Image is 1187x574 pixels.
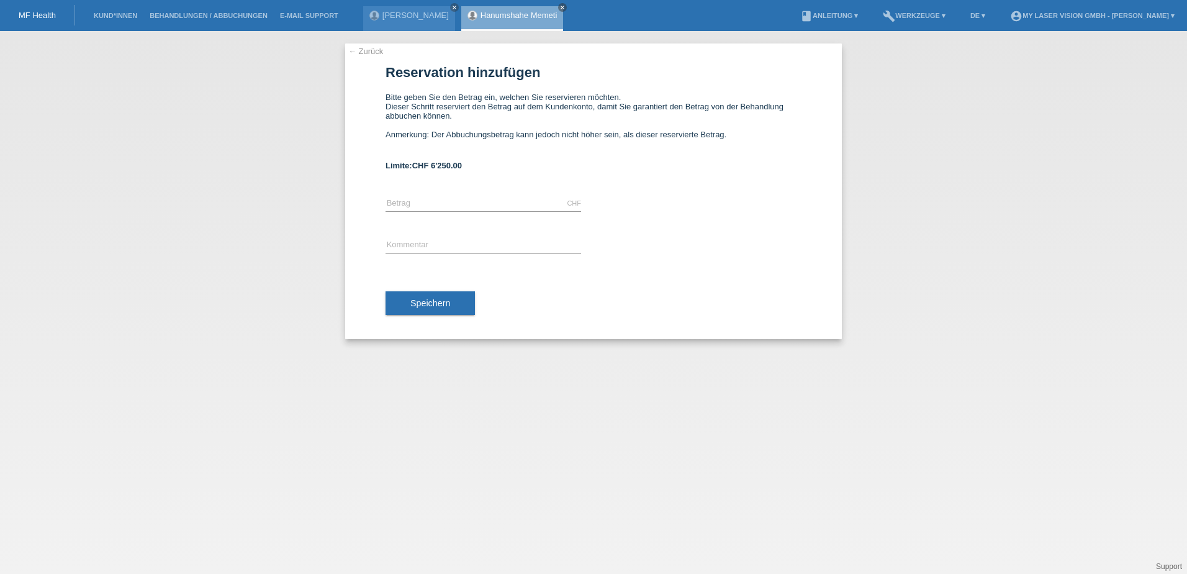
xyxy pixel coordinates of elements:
[382,11,449,20] a: [PERSON_NAME]
[386,65,801,80] h1: Reservation hinzufügen
[794,12,864,19] a: bookAnleitung ▾
[386,93,801,148] div: Bitte geben Sie den Betrag ein, welchen Sie reservieren möchten. Dieser Schritt reserviert den Be...
[567,199,581,207] div: CHF
[386,291,475,315] button: Speichern
[412,161,462,170] span: CHF 6'250.00
[559,4,566,11] i: close
[1010,10,1022,22] i: account_circle
[800,10,813,22] i: book
[348,47,383,56] a: ← Zurück
[558,3,567,12] a: close
[450,3,459,12] a: close
[19,11,56,20] a: MF Health
[451,4,458,11] i: close
[274,12,345,19] a: E-Mail Support
[964,12,991,19] a: DE ▾
[1004,12,1181,19] a: account_circleMy Laser Vision GmbH - [PERSON_NAME] ▾
[481,11,557,20] a: Hanumshahe Memeti
[386,161,462,170] b: Limite:
[143,12,274,19] a: Behandlungen / Abbuchungen
[410,298,450,308] span: Speichern
[877,12,952,19] a: buildWerkzeuge ▾
[883,10,895,22] i: build
[1156,562,1182,571] a: Support
[88,12,143,19] a: Kund*innen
